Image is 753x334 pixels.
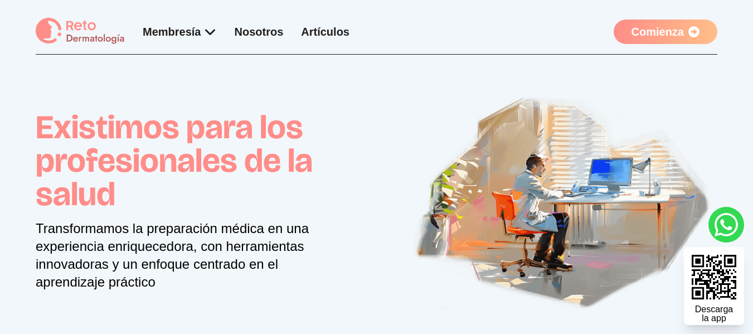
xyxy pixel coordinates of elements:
[404,90,718,311] img: App
[143,24,217,40] div: Membresía
[614,20,717,44] a: Comienza
[695,305,733,323] div: Descarga la app
[36,220,350,291] p: Transformamos la preparación médica en una experiencia enriquecedora, con herramientas innovadora...
[36,18,125,45] img: logo Reto dermatología
[235,26,284,38] a: Nosotros
[36,110,350,211] h1: Existimos para los profesionales de la salud
[708,207,744,243] a: whatsapp button
[301,26,349,38] a: Artículos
